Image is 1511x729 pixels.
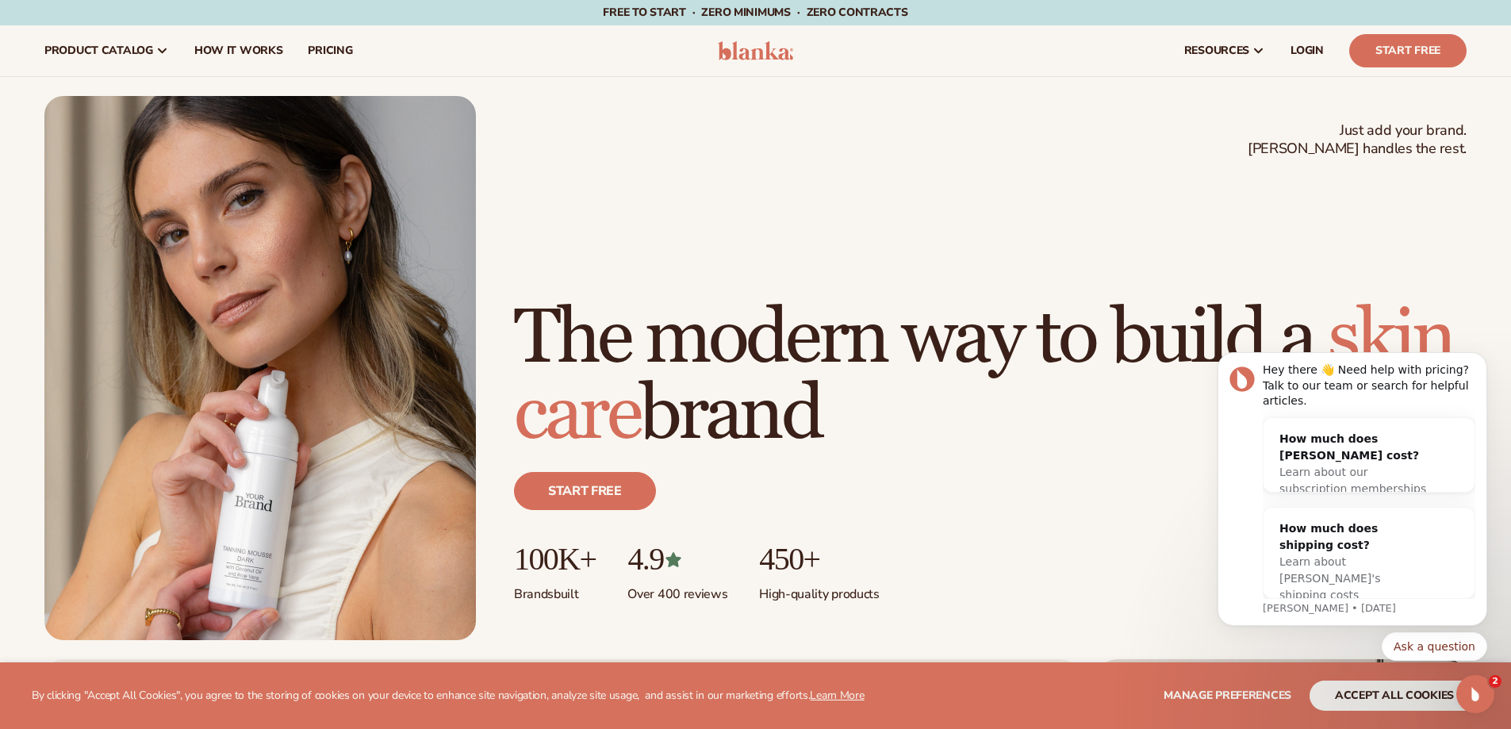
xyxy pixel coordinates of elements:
[32,25,182,76] a: product catalog
[1310,681,1479,711] button: accept all cookies
[32,689,865,703] p: By clicking "Accept All Cookies", you agree to the storing of cookies on your device to enhance s...
[1456,675,1494,713] iframe: Intercom live chat
[514,577,596,603] p: Brands built
[603,5,907,20] span: Free to start · ZERO minimums · ZERO contracts
[627,542,727,577] p: 4.9
[759,542,879,577] p: 450+
[718,41,793,60] img: logo
[1489,675,1501,688] span: 2
[1349,34,1467,67] a: Start Free
[627,577,727,603] p: Over 400 reviews
[1248,121,1467,159] span: Just add your brand. [PERSON_NAME] handles the rest.
[514,292,1453,461] span: skin care
[1290,44,1324,57] span: LOGIN
[295,25,365,76] a: pricing
[194,44,283,57] span: How It Works
[44,96,476,640] img: Female holding tanning mousse.
[1172,25,1278,76] a: resources
[182,25,296,76] a: How It Works
[1194,316,1511,686] iframe: Intercom notifications message
[759,577,879,603] p: High-quality products
[514,301,1467,453] h1: The modern way to build a brand
[810,688,864,703] a: Learn More
[44,44,153,57] span: product catalog
[1184,44,1249,57] span: resources
[1164,688,1291,703] span: Manage preferences
[514,472,656,510] a: Start free
[308,44,352,57] span: pricing
[1164,681,1291,711] button: Manage preferences
[514,542,596,577] p: 100K+
[1278,25,1337,76] a: LOGIN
